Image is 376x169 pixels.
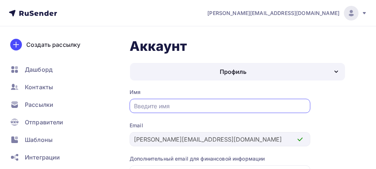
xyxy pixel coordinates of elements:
[207,6,367,20] a: [PERSON_NAME][EMAIL_ADDRESS][DOMAIN_NAME]
[6,115,93,129] a: Отправители
[207,10,339,17] span: [PERSON_NAME][EMAIL_ADDRESS][DOMAIN_NAME]
[130,38,345,54] h1: Аккаунт
[6,62,93,77] a: Дашборд
[130,155,310,162] div: Дополнительный email для финансовой информации
[6,132,93,147] a: Шаблоны
[130,122,310,129] div: Email
[25,135,53,144] span: Шаблоны
[6,97,93,112] a: Рассылки
[25,100,53,109] span: Рассылки
[220,67,246,76] div: Профиль
[25,65,53,74] span: Дашборд
[6,80,93,94] a: Контакты
[25,118,64,127] span: Отправители
[26,40,80,49] div: Создать рассылку
[130,89,310,96] div: Имя
[134,102,306,110] input: Введите имя
[25,83,53,91] span: Контакты
[25,153,60,162] span: Интеграции
[130,63,345,81] button: Профиль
